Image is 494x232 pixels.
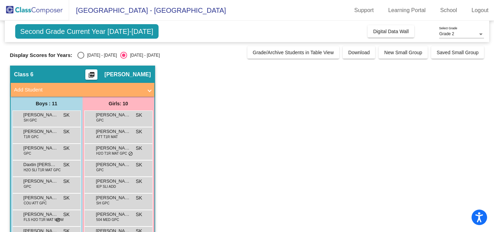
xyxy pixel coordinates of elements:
span: IEP SLI ADD [96,184,116,189]
span: [PERSON_NAME] [PERSON_NAME] [23,145,58,152]
div: Boys : 11 [11,97,83,110]
button: Saved Small Group [431,46,484,59]
span: H2O T1R MAT GPC [96,151,127,156]
span: Digital Data Wall [373,29,409,34]
span: SK [136,112,142,119]
button: Grade/Archive Students in Table View [247,46,340,59]
div: [DATE] - [DATE] [127,52,160,58]
span: SK [63,128,70,135]
span: SK [136,145,142,152]
span: [PERSON_NAME] [23,128,58,135]
span: SK [63,178,70,185]
span: T1R GPC [24,134,39,139]
span: FLS H2O T1R MAT WOW [24,217,64,222]
span: Daxtin [PERSON_NAME] [23,161,58,168]
a: Support [349,5,379,16]
span: SK [136,194,142,202]
span: [PERSON_NAME] [96,145,131,152]
span: New Small Group [384,50,422,55]
span: SK [136,128,142,135]
span: [PERSON_NAME] [96,178,131,185]
span: [PERSON_NAME] [104,71,151,78]
span: GPC [24,184,31,189]
span: GPC [96,167,104,173]
span: 504 MED GPC [96,217,119,222]
span: [PERSON_NAME] [23,194,58,201]
mat-radio-group: Select an option [77,52,160,59]
span: do_not_disturb_alt [56,217,60,223]
div: [DATE] - [DATE] [84,52,117,58]
span: GPC [24,151,31,156]
span: [GEOGRAPHIC_DATA] - [GEOGRAPHIC_DATA] [69,5,226,16]
span: Second Grade Current Year [DATE]-[DATE] [15,24,159,39]
span: Download [348,50,370,55]
span: SK [136,211,142,218]
span: [PERSON_NAME] [96,194,131,201]
span: do_not_disturb_alt [128,151,133,157]
span: [PERSON_NAME] [96,211,131,218]
span: SK [63,194,70,202]
div: Girls: 10 [83,97,154,110]
span: COU ATT GPC [24,201,47,206]
span: Class 6 [14,71,34,78]
span: ATT T1R MAT [96,134,118,139]
span: SK [63,145,70,152]
span: [PERSON_NAME] [96,112,131,118]
button: New Small Group [379,46,428,59]
span: SK [63,161,70,168]
span: [PERSON_NAME] [96,128,131,135]
button: Download [343,46,375,59]
span: Saved Small Group [437,50,478,55]
mat-icon: picture_as_pdf [87,71,96,81]
span: SH GPC [24,118,37,123]
a: School [435,5,463,16]
span: SK [63,112,70,119]
span: H2O SLI T1R MAT GPC [24,167,61,173]
span: GPC [96,118,104,123]
a: Logout [466,5,494,16]
span: Grade 2 [439,31,454,36]
span: Display Scores for Years: [10,52,73,58]
mat-panel-title: Add Student [14,86,143,94]
span: [PERSON_NAME] [23,211,58,218]
span: Grade/Archive Students in Table View [253,50,334,55]
mat-expansion-panel-header: Add Student [11,83,154,97]
button: Print Students Details [85,69,97,80]
span: [PERSON_NAME] [96,161,131,168]
span: SK [136,178,142,185]
span: [PERSON_NAME] [23,112,58,118]
button: Digital Data Wall [368,25,414,38]
span: SK [63,211,70,218]
span: [PERSON_NAME] [23,178,58,185]
span: SK [136,161,142,168]
a: Learning Portal [383,5,431,16]
span: SH GPC [96,201,110,206]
